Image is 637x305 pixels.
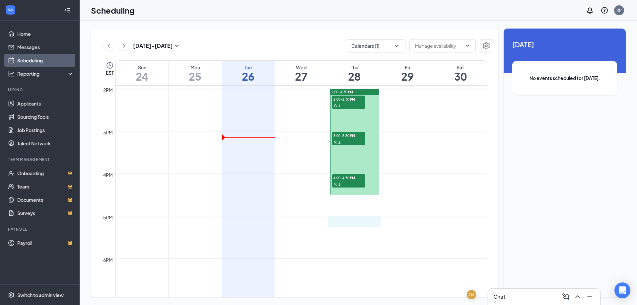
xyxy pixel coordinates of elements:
[434,71,487,82] h1: 30
[346,39,405,52] button: Calendars (1)ChevronDown
[17,193,74,206] a: DocumentsCrown
[482,42,490,50] svg: Settings
[116,61,169,85] a: August 24, 2025
[169,61,222,85] a: August 25, 2025
[560,291,571,302] button: ComposeMessage
[526,74,604,82] span: No events scheduled for [DATE].
[222,61,275,85] a: August 26, 2025
[102,214,114,221] div: 5pm
[116,71,169,82] h1: 24
[64,7,71,14] svg: Collapse
[338,182,340,187] span: 1
[116,64,169,71] div: Sun
[17,206,74,220] a: SurveysCrown
[333,183,337,187] svg: User
[512,39,617,49] span: [DATE]
[338,140,340,145] span: 1
[332,174,365,181] span: 4:00-4:30 PM
[616,7,622,13] div: RP
[338,104,340,108] span: 1
[586,293,594,301] svg: Minimize
[17,54,74,67] a: Scheduling
[8,226,73,232] div: Payroll
[393,42,400,49] svg: ChevronDown
[332,132,365,139] span: 3:00-3:30 PM
[169,64,222,71] div: Mon
[8,292,15,298] svg: Settings
[574,293,582,301] svg: ChevronUp
[586,6,594,14] svg: Notifications
[106,61,114,69] svg: Clock
[17,167,74,180] a: OnboardingCrown
[8,157,73,162] div: Team Management
[584,291,595,302] button: Minimize
[328,64,381,71] div: Thu
[275,64,328,71] div: Wed
[106,69,114,76] span: EST
[333,104,337,108] svg: User
[328,71,381,82] h1: 28
[17,27,74,40] a: Home
[7,7,14,13] svg: WorkstreamLogo
[222,71,275,82] h1: 26
[333,140,337,144] svg: User
[8,70,15,77] svg: Analysis
[104,41,114,51] button: ChevronLeft
[102,256,114,264] div: 6pm
[91,5,135,16] h1: Scheduling
[17,97,74,110] a: Applicants
[17,40,74,54] a: Messages
[8,87,73,93] div: Hiring
[331,90,353,94] span: 2:00-4:30 PM
[119,41,129,51] button: ChevronRight
[469,292,474,298] div: LM
[121,42,127,50] svg: ChevronRight
[17,110,74,123] a: Sourcing Tools
[275,61,328,85] a: August 27, 2025
[17,123,74,137] a: Job Postings
[434,64,487,71] div: Sat
[222,64,275,71] div: Tue
[601,6,608,14] svg: QuestionInfo
[493,293,505,300] h3: Chat
[614,282,630,298] div: Open Intercom Messenger
[275,71,328,82] h1: 27
[415,42,462,49] input: Manage availability
[328,61,381,85] a: August 28, 2025
[434,61,487,85] a: August 30, 2025
[102,86,114,94] div: 2pm
[17,180,74,193] a: TeamCrown
[106,42,112,50] svg: ChevronLeft
[332,96,365,102] span: 2:00-2:30 PM
[480,39,493,52] button: Settings
[173,42,181,50] svg: SmallChevronDown
[169,71,222,82] h1: 25
[381,71,434,82] h1: 29
[17,236,74,250] a: PayrollCrown
[381,64,434,71] div: Fri
[17,292,64,298] div: Switch to admin view
[465,43,470,48] svg: ChevronDown
[102,129,114,136] div: 3pm
[17,137,74,150] a: Talent Network
[133,42,173,49] h3: [DATE] - [DATE]
[562,293,570,301] svg: ComposeMessage
[17,70,74,77] div: Reporting
[381,61,434,85] a: August 29, 2025
[572,291,583,302] button: ChevronUp
[102,171,114,179] div: 4pm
